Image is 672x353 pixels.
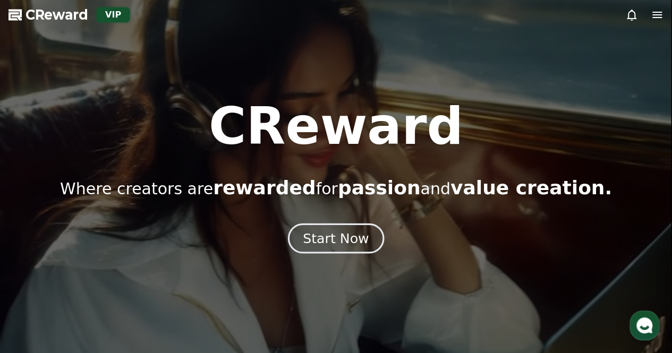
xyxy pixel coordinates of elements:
[288,223,384,253] button: Start Now
[303,229,369,247] div: Start Now
[157,281,183,289] span: Settings
[450,177,612,199] span: value creation.
[60,177,612,199] p: Where creators are for and
[290,235,382,245] a: Start Now
[209,101,463,152] h1: CReward
[25,6,88,23] span: CReward
[137,265,204,291] a: Settings
[27,281,46,289] span: Home
[97,7,130,22] div: VIP
[338,177,421,199] span: passion
[213,177,316,199] span: rewarded
[3,265,70,291] a: Home
[8,6,88,23] a: CReward
[70,265,137,291] a: Messages
[88,281,120,290] span: Messages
